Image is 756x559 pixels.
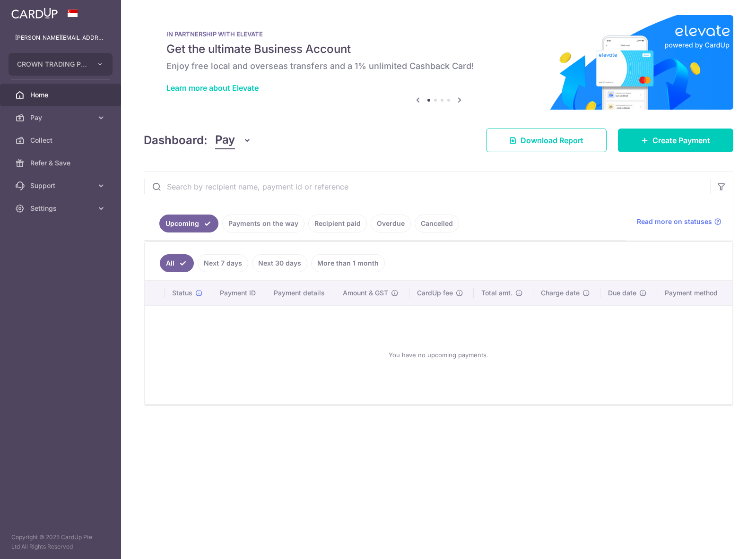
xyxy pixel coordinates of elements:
a: Read more on statuses [637,217,721,226]
div: You have no upcoming payments. [156,313,721,396]
input: Search by recipient name, payment id or reference [144,172,710,202]
span: Support [30,181,93,190]
a: Download Report [486,129,607,152]
span: Status [172,288,192,298]
th: Payment details [266,281,336,305]
button: Pay [215,131,252,149]
a: Overdue [371,215,411,232]
span: Read more on statuses [637,217,712,226]
p: IN PARTNERSHIP WITH ELEVATE [166,30,711,38]
span: Home [30,90,93,100]
th: Payment ID [212,281,266,305]
span: Create Payment [652,135,710,146]
a: Next 7 days [198,254,248,272]
a: Learn more about Elevate [166,83,259,93]
a: All [160,254,194,272]
img: CardUp [11,8,58,19]
h5: Get the ultimate Business Account [166,42,711,57]
span: Settings [30,204,93,213]
a: More than 1 month [311,254,385,272]
th: Payment method [657,281,732,305]
span: Total amt. [481,288,513,298]
span: Charge date [541,288,580,298]
a: Cancelled [415,215,459,232]
span: Collect [30,136,93,145]
h6: Enjoy free local and overseas transfers and a 1% unlimited Cashback Card! [166,60,711,72]
span: Pay [30,113,93,122]
h4: Dashboard: [144,132,208,149]
span: Due date [608,288,636,298]
a: Create Payment [618,129,733,152]
a: Payments on the way [222,215,304,232]
span: CardUp fee [417,288,453,298]
span: Amount & GST [343,288,388,298]
button: CROWN TRADING PTE LTD [9,53,113,76]
span: Download Report [521,135,583,146]
a: Upcoming [159,215,218,232]
p: [PERSON_NAME][EMAIL_ADDRESS][DOMAIN_NAME] [15,33,106,43]
span: Refer & Save [30,158,93,168]
a: Recipient paid [308,215,367,232]
span: CROWN TRADING PTE LTD [17,60,87,69]
span: Pay [215,131,235,149]
a: Next 30 days [252,254,307,272]
img: Renovation banner [144,15,733,110]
